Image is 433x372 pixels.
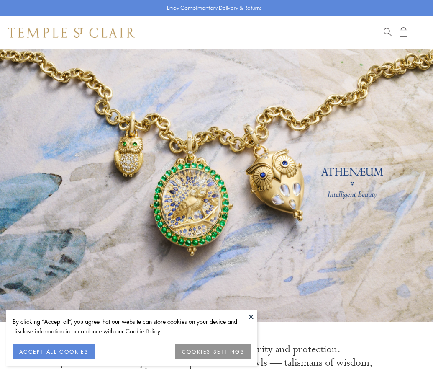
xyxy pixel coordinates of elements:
[175,344,251,359] button: COOKIES SETTINGS
[13,317,251,336] div: By clicking “Accept all”, you agree that our website can store cookies on your device and disclos...
[13,344,95,359] button: ACCEPT ALL COOKIES
[8,28,135,38] img: Temple St. Clair
[400,27,407,38] a: Open Shopping Bag
[167,4,262,12] p: Enjoy Complimentary Delivery & Returns
[384,27,392,38] a: Search
[415,28,425,38] button: Open navigation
